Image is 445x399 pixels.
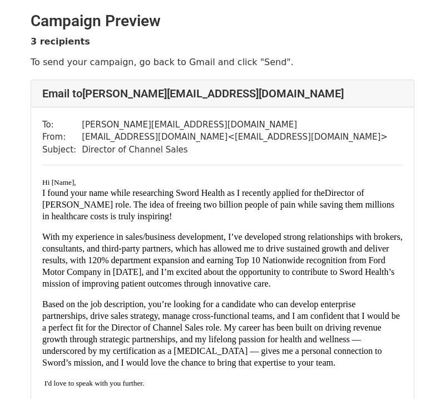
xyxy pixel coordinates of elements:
h2: Campaign Preview [31,12,414,31]
td: To: [42,119,82,131]
td: Director of Channel Sales [82,144,388,156]
font: Based on the job description, you’re looking for a candidate who can develop enterprise partnersh... [42,299,400,367]
td: [EMAIL_ADDRESS][DOMAIN_NAME] < [EMAIL_ADDRESS][DOMAIN_NAME] > [82,131,388,144]
font: I found your name while researching Sword Health as I recently applied for the role. The idea of ... [42,188,394,221]
font: With my experience in sales/business development, I’ve developed strong relationships with broker... [42,232,403,277]
span: xcited about the opportunity to contribute to Sword Health’s mission of improving patient outcome... [42,267,394,288]
td: [PERSON_NAME][EMAIL_ADDRESS][DOMAIN_NAME] [82,119,388,131]
font: Hi [Name], [42,178,76,186]
p: To send your campaign, go back to Gmail and click "Send". [31,56,414,68]
h4: Email to [PERSON_NAME][EMAIL_ADDRESS][DOMAIN_NAME] [42,87,403,100]
strong: 3 recipients [31,36,90,47]
td: From: [42,131,82,144]
font: I'd love to speak with you further. [44,379,145,387]
td: Subject: [42,144,82,156]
